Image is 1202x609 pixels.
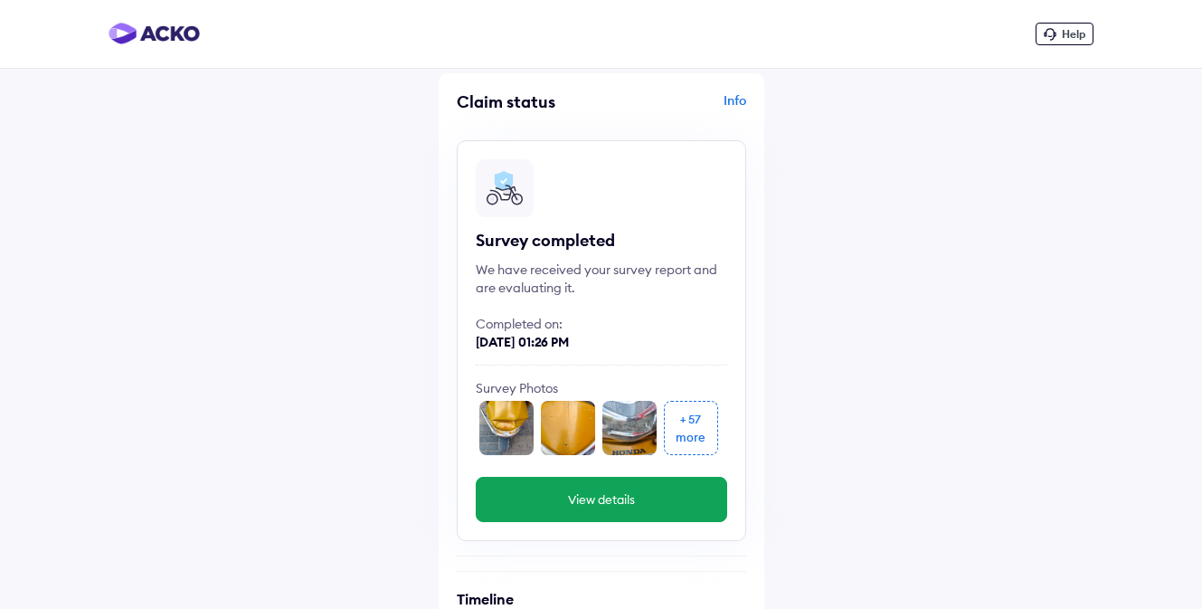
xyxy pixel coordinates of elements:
[476,315,727,333] div: Completed on:
[476,261,727,297] div: We have received your survey report and are evaluating it.
[476,477,727,522] button: View details
[602,401,657,455] img: front
[476,230,727,252] div: Survey completed
[457,91,597,112] div: Claim status
[109,23,200,44] img: horizontal-gradient.png
[676,428,705,446] div: more
[680,410,701,428] div: + 57
[476,333,727,351] div: [DATE] 01:26 PM
[457,590,746,608] h6: Timeline
[479,401,534,455] img: front
[541,401,595,455] img: front
[606,91,746,126] div: Info
[476,379,727,397] div: Survey Photos
[1062,27,1085,41] span: Help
